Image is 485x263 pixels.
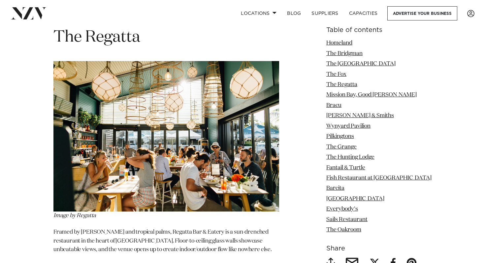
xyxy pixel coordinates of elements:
a: BLOG [282,6,306,20]
img: nzv-logo.png [11,7,47,19]
a: Wynyard Pavilion [326,123,371,129]
a: Homeland [326,40,352,46]
a: SUPPLIERS [306,6,343,20]
a: Capacities [344,6,383,20]
a: The Fox [326,71,346,77]
a: Fantail & Turtle [326,165,365,170]
a: The Grange [326,144,357,149]
a: Advertise your business [387,6,457,20]
a: Sails Restaurant [326,216,368,222]
p: Framed by [PERSON_NAME] and tropical palms, Regatta Bar & Eatery is a sun-drenched restaurant in ... [53,228,279,254]
a: Mission Bay, Good [PERSON_NAME] [326,92,417,98]
a: [GEOGRAPHIC_DATA] [326,196,384,202]
span: The Regatta [53,29,140,45]
a: Pilkingtons [326,134,354,139]
a: Bracu [326,103,341,108]
a: Barcita [326,185,344,191]
a: The [GEOGRAPHIC_DATA] [326,61,396,67]
h6: Share [326,245,432,252]
a: The Bridgman [326,50,363,56]
a: [PERSON_NAME] & Smiths [326,113,394,118]
em: Image by Regatta [53,213,96,218]
h6: Table of contents [326,27,432,34]
a: Fish Restaurant at [GEOGRAPHIC_DATA] [326,175,432,181]
a: Locations [236,6,282,20]
a: The Oakroom [326,227,361,233]
a: Everybody's [326,206,358,212]
a: The Regatta [326,82,357,87]
a: The Hunting Lodge [326,154,374,160]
